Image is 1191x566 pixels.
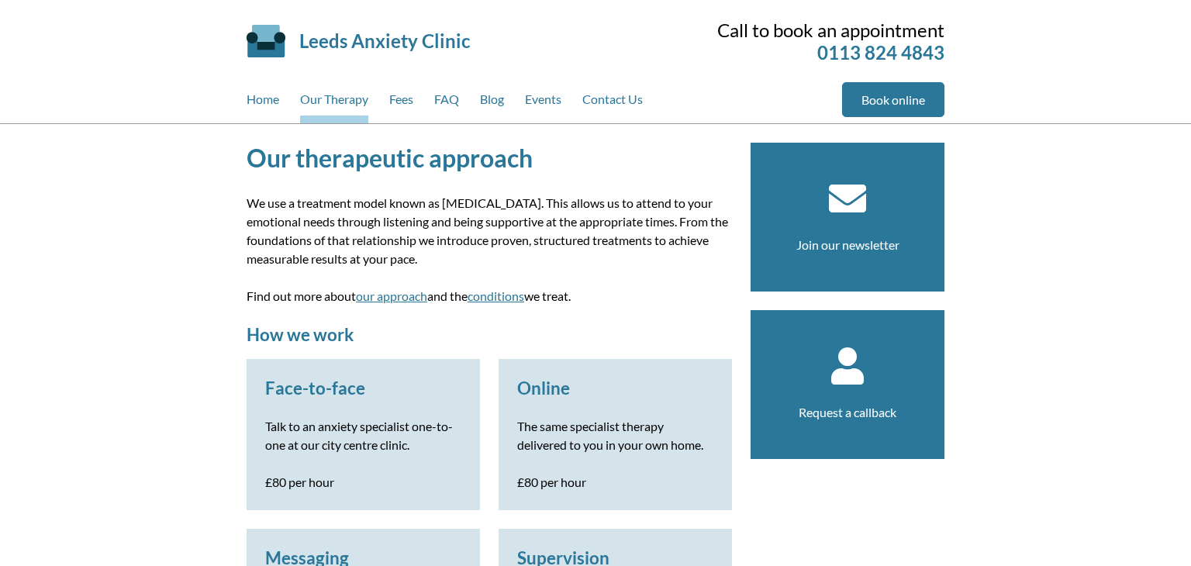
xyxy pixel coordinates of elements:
[247,287,732,305] p: Find out more about and the we treat.
[247,194,732,268] p: We use a treatment model known as [MEDICAL_DATA]. This allows us to attend to your emotional need...
[434,82,459,123] a: FAQ
[299,29,470,52] a: Leeds Anxiety Clinic
[817,41,944,64] a: 0113 824 4843
[517,378,713,492] a: Online The same specialist therapy delivered to you in your own home. £80 per hour
[356,288,427,303] a: our approach
[799,405,896,419] a: Request a callback
[796,237,899,252] a: Join our newsletter
[300,82,368,123] a: Our Therapy
[265,473,461,492] p: £80 per hour
[517,417,713,454] p: The same specialist therapy delivered to you in your own home.
[247,143,732,173] h1: Our therapeutic approach
[468,288,524,303] a: conditions
[517,473,713,492] p: £80 per hour
[480,82,504,123] a: Blog
[842,82,944,117] a: Book online
[525,82,561,123] a: Events
[247,324,732,345] h2: How we work
[517,378,713,399] h3: Online
[582,82,643,123] a: Contact Us
[265,378,461,399] h3: Face-to-face
[265,417,461,454] p: Talk to an anxiety specialist one-to-one at our city centre clinic.
[247,82,279,123] a: Home
[389,82,413,123] a: Fees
